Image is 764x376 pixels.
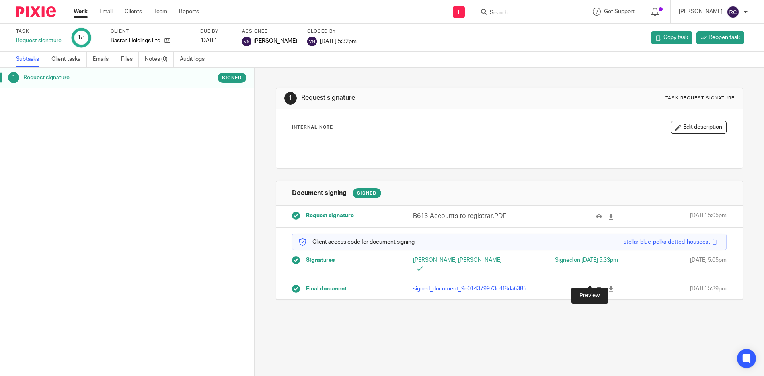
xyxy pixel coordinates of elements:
div: 1 [8,72,19,83]
img: svg%3E [307,37,317,46]
div: stellar-blue-polka-dotted-housecat [624,238,710,246]
h1: Request signature [23,72,172,84]
span: Signatures [306,256,335,264]
span: Final document [306,285,347,293]
span: [DATE] 5:05pm [690,212,727,221]
p: Internal Note [292,124,333,131]
label: Closed by [307,28,357,35]
span: [DATE] 5:39pm [690,285,727,293]
a: Reports [179,8,199,16]
label: Due by [200,28,232,35]
a: Subtasks [16,52,45,67]
p: Client access code for document signing [298,238,415,246]
div: Request signature [16,37,62,45]
a: Copy task [651,31,692,44]
label: Task [16,28,62,35]
span: Request signature [306,212,354,220]
a: Emails [93,52,115,67]
label: Client [111,28,190,35]
div: [DATE] [200,37,232,45]
a: Files [121,52,139,67]
span: [PERSON_NAME] [253,37,297,45]
p: [PERSON_NAME] [PERSON_NAME] [413,256,509,273]
div: Signed on [DATE] 5:33pm [522,256,618,264]
div: Task request signature [665,95,735,101]
div: 1 [77,33,85,42]
a: Audit logs [180,52,210,67]
div: Signed [353,188,381,198]
img: svg%3E [727,6,739,18]
h1: Document signing [292,189,347,197]
span: Copy task [663,33,688,41]
div: 1 [284,92,297,105]
span: Signed [222,74,242,81]
span: Get Support [604,9,635,14]
a: Notes (0) [145,52,174,67]
a: Email [99,8,113,16]
button: Edit description [671,121,727,134]
a: Client tasks [51,52,87,67]
small: /1 [81,36,85,40]
a: Team [154,8,167,16]
input: Search [489,10,561,17]
label: Assignee [242,28,297,35]
a: Clients [125,8,142,16]
a: Reopen task [696,31,744,44]
span: Reopen task [709,33,740,41]
p: [PERSON_NAME] [679,8,723,16]
h1: Request signature [301,94,526,102]
span: [DATE] 5:32pm [320,38,357,44]
span: [DATE] 5:05pm [690,256,727,273]
a: Work [74,8,88,16]
p: B613-Accounts to registrar.PDF [413,212,533,221]
img: svg%3E [242,37,251,46]
p: Basran Holdings Ltd [111,37,160,45]
img: Pixie [16,6,56,17]
p: signed_document_9e014379973c4f8da638fcb1651dc2a1.pdf [413,285,533,293]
